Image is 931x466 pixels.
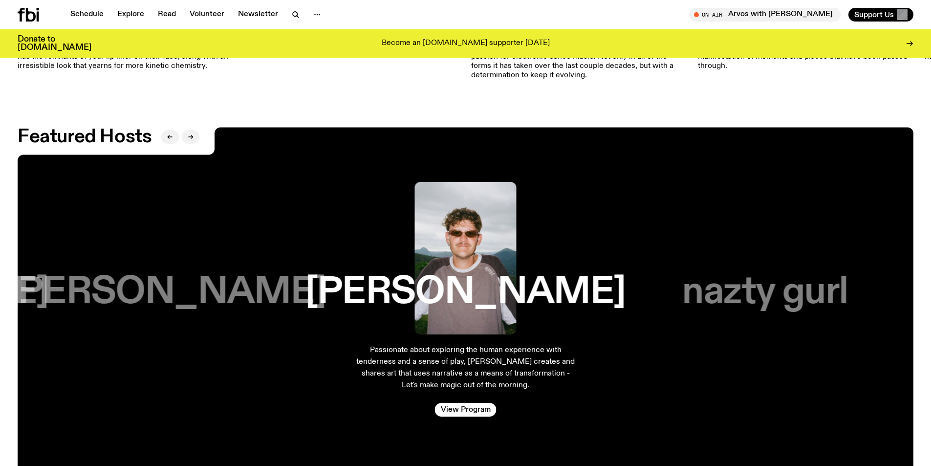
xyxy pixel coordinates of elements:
img: Harrie Hastings stands in front of cloud-covered sky and rolling hills. He's wearing sunglasses a... [415,182,517,334]
p: Passionate about exploring the human experience with tenderness and a sense of play, [PERSON_NAME... [356,344,575,391]
h2: Featured Hosts [18,128,152,146]
a: Newsletter [232,8,284,22]
h3: Donate to [DOMAIN_NAME] [18,35,91,52]
button: Support Us [848,8,913,22]
h3: nazty gurl [682,274,848,311]
p: I Love My Computer comes from a place of genuine love and passion for electronic dance music. Not... [471,43,687,81]
a: Explore [111,8,150,22]
a: Volunteer [184,8,230,22]
a: Read [152,8,182,22]
a: View Program [435,403,497,417]
p: Become an [DOMAIN_NAME] supporter [DATE] [382,39,550,48]
button: On AirArvos with [PERSON_NAME] [689,8,841,22]
span: Support Us [854,10,894,19]
a: Schedule [65,8,109,22]
h3: [PERSON_NAME] [305,274,626,311]
h3: [PERSON_NAME] [6,274,326,311]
